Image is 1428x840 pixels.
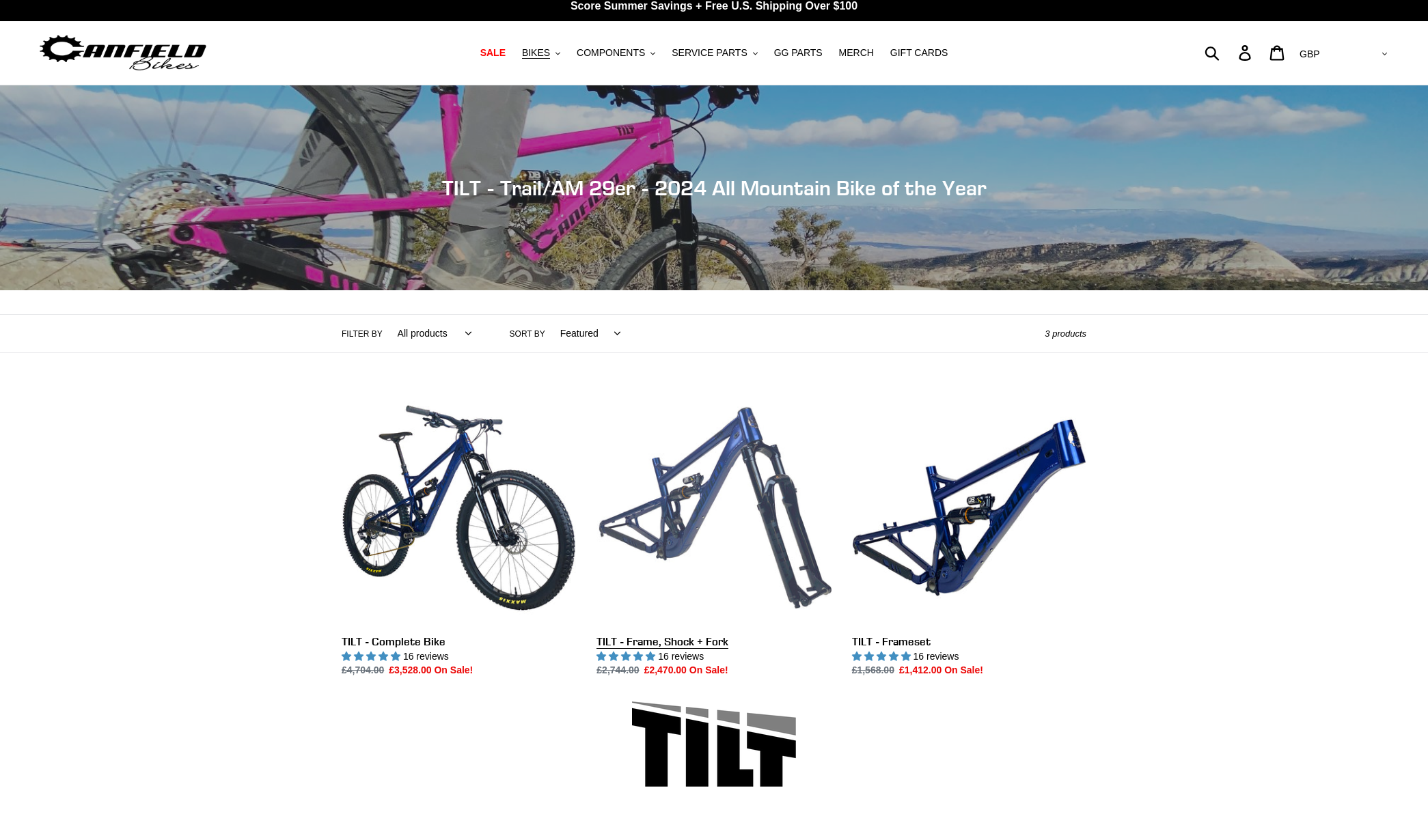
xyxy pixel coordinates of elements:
[515,44,567,62] button: BIKES
[570,44,662,62] button: COMPONENTS
[890,47,948,59] span: GIFT CARDS
[342,328,383,340] label: Filter by
[1212,38,1247,68] input: Search
[672,47,747,59] span: SERVICE PARTS
[473,44,512,62] a: SALE
[774,47,823,59] span: GG PARTS
[1045,328,1086,339] span: 3 products
[577,47,645,59] span: COMPONENTS
[883,44,955,62] a: GIFT CARDS
[665,44,764,62] button: SERVICE PARTS
[510,328,545,340] label: Sort by
[767,44,829,62] a: GG PARTS
[522,47,550,59] span: BIKES
[832,44,881,62] a: MERCH
[480,47,506,59] span: SALE
[38,31,208,74] img: Canfield Bikes
[839,47,874,59] span: MERCH
[442,176,987,200] span: TILT - Trail/AM 29er - 2024 All Mountain Bike of the Year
